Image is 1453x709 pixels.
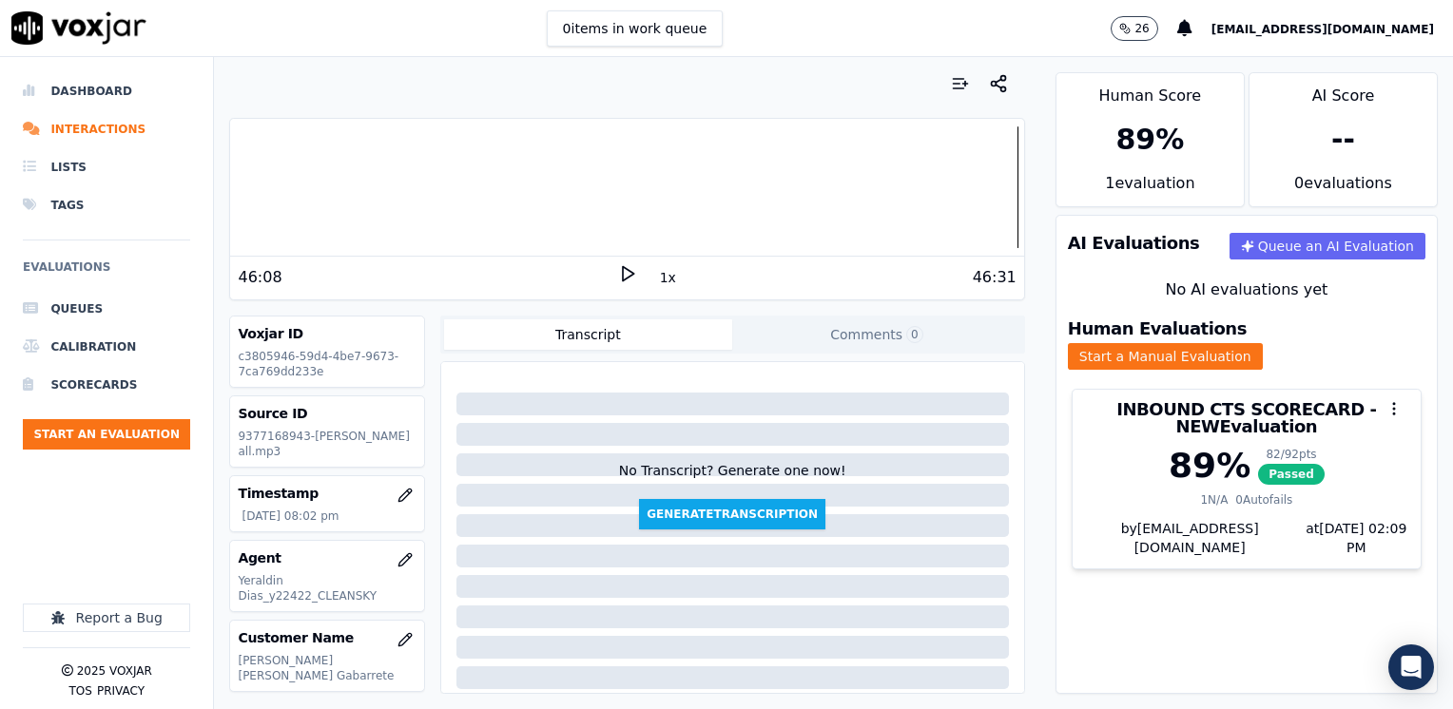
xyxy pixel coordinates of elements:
a: Dashboard [23,72,190,110]
p: 2025 Voxjar [77,663,152,679]
button: Comments [732,319,1021,350]
div: 46:31 [973,266,1017,289]
button: Start an Evaluation [23,419,190,450]
h3: INBOUND CTS SCORECARD - NEW Evaluation [1084,401,1409,435]
span: Passed [1258,464,1325,485]
h3: Source ID [238,404,416,423]
button: Start a Manual Evaluation [1068,343,1263,370]
h3: Customer Name [238,628,416,647]
span: [EMAIL_ADDRESS][DOMAIN_NAME] [1211,23,1434,36]
p: 9377168943-[PERSON_NAME] all.mp3 [238,429,416,459]
div: 1 N/A [1200,492,1228,508]
p: c3805946-59d4-4be7-9673-7ca769dd233e [238,349,416,379]
a: Scorecards [23,366,190,404]
div: 46:08 [238,266,281,289]
p: [DATE] 08:02 pm [242,508,416,524]
div: Human Score [1056,73,1244,107]
button: 0items in work queue [547,10,724,47]
a: Queues [23,290,190,328]
div: Open Intercom Messenger [1388,644,1434,690]
h3: AI Evaluations [1068,235,1200,252]
h3: Timestamp [238,484,416,503]
div: 0 Autofails [1235,492,1292,508]
button: Report a Bug [23,604,190,632]
button: Privacy [97,683,145,699]
div: AI Score [1250,73,1437,107]
h3: Voxjar ID [238,324,416,343]
div: 89 % [1169,447,1250,485]
div: No AI evaluations yet [1072,278,1422,301]
div: -- [1331,123,1355,157]
button: Transcript [444,319,733,350]
a: Lists [23,148,190,186]
img: voxjar logo [11,11,146,45]
div: at [DATE] 02:09 PM [1295,519,1409,557]
p: [PERSON_NAME] [PERSON_NAME] Gabarrete [238,653,416,683]
h3: Human Evaluations [1068,320,1247,337]
button: [EMAIL_ADDRESS][DOMAIN_NAME] [1211,17,1453,40]
a: Calibration [23,328,190,366]
div: 82 / 92 pts [1258,447,1325,462]
button: 26 [1111,16,1157,41]
div: 1 evaluation [1056,172,1244,206]
h6: Evaluations [23,256,190,290]
p: Yeraldin Dias_y22422_CLEANSKY [238,573,416,604]
div: No Transcript? Generate one now! [619,461,846,499]
p: 26 [1134,21,1149,36]
a: Interactions [23,110,190,148]
div: 89 % [1115,123,1184,157]
button: TOS [68,683,91,699]
h3: Agent [238,548,416,567]
button: GenerateTranscription [639,499,825,529]
button: Queue an AI Evaluation [1230,233,1425,259]
div: by [EMAIL_ADDRESS][DOMAIN_NAME] [1073,519,1421,568]
span: 0 [906,326,923,343]
button: 26 [1111,16,1176,41]
a: Tags [23,186,190,224]
div: 0 evaluation s [1250,172,1437,206]
button: 1x [656,264,680,291]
